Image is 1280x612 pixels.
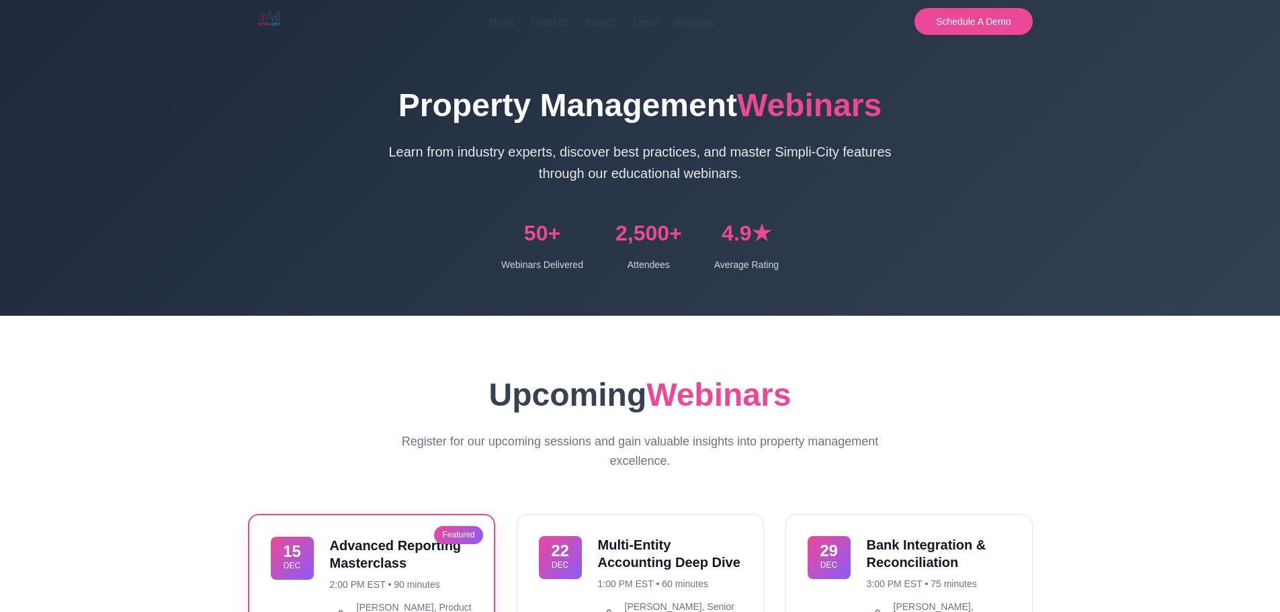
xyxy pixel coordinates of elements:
span: 2,500+ [615,216,682,251]
h2: Upcoming [248,369,1033,421]
span: 4.9★ [714,216,779,251]
div: Featured [434,526,482,544]
p: 3:00 PM EST • 75 minutes [867,576,1011,591]
h3: Bank Integration & Reconciliation [867,536,1011,571]
button: Schedule A Demo [914,8,1032,35]
span: Average Rating [714,259,779,270]
h3: Multi-Entity Accounting Deep Dive [598,536,742,571]
a: Home [490,14,515,29]
span: Webinars [737,87,882,123]
p: 2:00 PM EST • 90 minutes [330,577,472,592]
span: Webinars Delivered [501,259,583,270]
h1: Property Management [372,86,909,125]
a: Reports [585,14,617,29]
span: DEC [284,560,300,572]
span: 50+ [501,216,583,251]
span: DEC [820,559,837,572]
p: 1:00 PM EST • 60 minutes [598,576,742,591]
img: Simplicity Logo [248,3,291,35]
a: Roadmap [675,14,716,29]
span: 22 [551,543,569,559]
p: Register for our upcoming sessions and gain valuable insights into property management excellence. [382,432,898,471]
span: DEC [552,559,568,572]
span: Attendees [628,259,670,270]
h3: Advanced Reporting Masterclass [330,537,472,572]
span: Webinars [646,377,791,412]
a: Demo [634,14,658,29]
span: 15 [283,543,301,560]
span: 29 [820,543,838,559]
a: Features [531,14,568,29]
p: Learn from industry experts, discover best practices, and master Simpli-City features through our... [372,141,909,184]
